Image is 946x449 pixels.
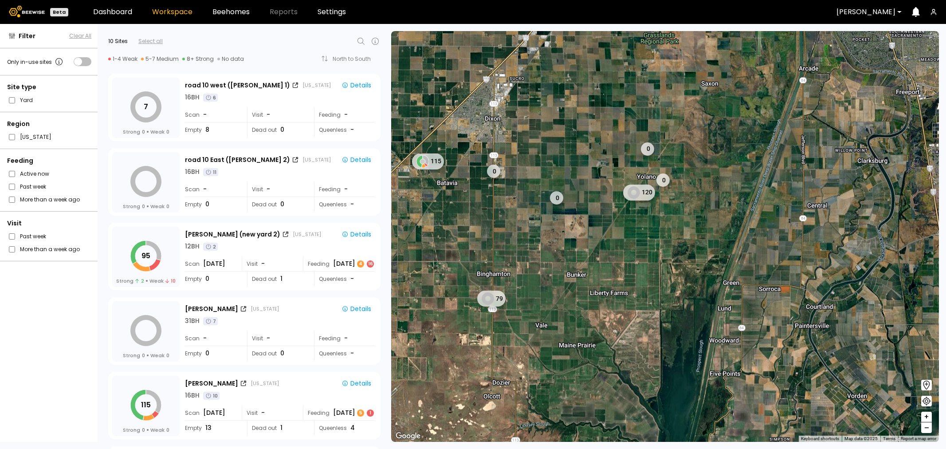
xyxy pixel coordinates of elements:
[142,426,145,433] span: 0
[314,421,375,435] div: Queenless
[20,195,80,204] label: More than a week ago
[247,346,308,361] div: Dead out
[342,156,371,164] div: Details
[7,219,91,228] div: Visit
[116,277,176,284] div: Strong Weak
[350,349,354,358] span: -
[302,82,331,89] div: [US_STATE]
[144,102,148,112] tspan: 7
[185,197,241,212] div: Empty
[185,93,200,102] div: 16 BH
[217,55,244,63] div: No data
[280,125,284,134] span: 0
[203,110,207,119] span: -
[185,346,241,361] div: Empty
[280,423,283,433] span: 1
[344,185,349,194] div: -
[342,305,371,313] div: Details
[203,408,225,417] span: [DATE]
[901,436,936,441] a: Report a map error
[185,316,200,326] div: 31 BH
[280,349,284,358] span: 0
[487,165,500,178] div: 0
[314,107,375,122] div: Feeding
[166,128,169,135] span: 0
[267,334,270,343] span: -
[242,406,302,420] div: Visit
[357,410,364,417] div: 5
[108,37,128,45] div: 10 Sites
[247,331,308,346] div: Visit
[185,155,290,165] div: road 10 East ([PERSON_NAME] 2)
[924,411,929,422] span: +
[142,352,145,359] span: 0
[141,251,150,261] tspan: 95
[251,305,279,312] div: [US_STATE]
[185,391,200,400] div: 16 BH
[50,8,68,16] div: Beta
[261,408,265,417] span: -
[205,200,209,209] span: 0
[333,259,375,268] div: [DATE]
[338,303,375,315] button: Details
[20,132,51,142] label: [US_STATE]
[205,274,209,284] span: 0
[182,55,214,63] div: 8+ Strong
[20,244,80,254] label: More than a week ago
[921,422,932,433] button: –
[203,334,207,343] span: -
[135,277,144,284] span: 2
[623,185,655,201] div: 120
[205,423,212,433] span: 13
[314,346,375,361] div: Queenless
[185,167,200,177] div: 16 BH
[93,8,132,16] a: Dashboard
[141,400,151,410] tspan: 115
[318,8,346,16] a: Settings
[550,191,563,205] div: 0
[333,408,375,417] div: [DATE]
[314,331,375,346] div: Feeding
[640,142,654,156] div: 0
[123,203,169,210] div: Strong Weak
[338,79,375,91] button: Details
[342,81,371,89] div: Details
[342,379,371,387] div: Details
[261,259,265,268] span: -
[165,277,176,284] span: 10
[212,8,250,16] a: Beehomes
[247,182,308,197] div: Visit
[20,182,46,191] label: Past week
[20,169,49,178] label: Active now
[350,200,354,209] span: -
[342,230,371,238] div: Details
[344,110,349,119] div: -
[293,231,321,238] div: [US_STATE]
[203,243,218,251] div: 2
[7,83,91,92] div: Site type
[166,352,169,359] span: 0
[142,203,145,210] span: 0
[185,331,241,346] div: Scan
[166,203,169,210] span: 0
[338,228,375,240] button: Details
[477,291,506,307] div: 79
[205,349,209,358] span: 0
[203,185,207,194] span: -
[302,156,331,163] div: [US_STATE]
[303,406,375,420] div: Feeding
[203,392,220,400] div: 10
[185,256,241,271] div: Scan
[247,122,308,137] div: Dead out
[7,119,91,129] div: Region
[20,95,33,105] label: Yard
[412,154,444,169] div: 115
[801,436,839,442] button: Keyboard shortcuts
[247,197,308,212] div: Dead out
[333,56,377,62] div: North to South
[203,259,225,268] span: [DATE]
[185,304,238,314] div: [PERSON_NAME]
[9,6,45,17] img: Beewise logo
[267,185,270,194] span: -
[142,128,145,135] span: 0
